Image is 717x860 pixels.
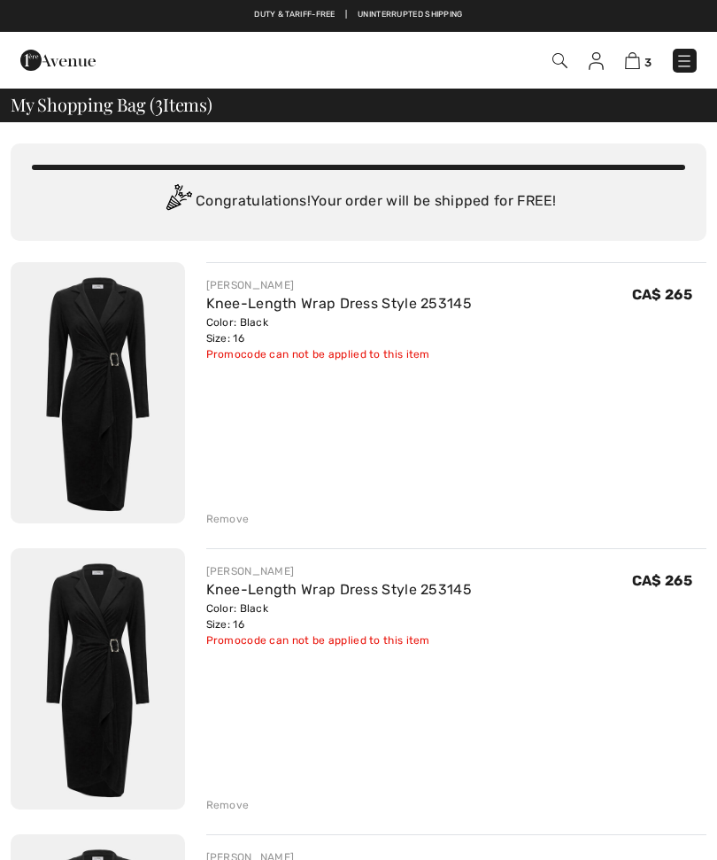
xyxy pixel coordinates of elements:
a: Knee-Length Wrap Dress Style 253145 [206,295,473,312]
a: 1ère Avenue [20,50,96,67]
img: Congratulation2.svg [160,184,196,220]
img: My Info [589,52,604,70]
span: 3 [155,91,163,114]
img: Knee-Length Wrap Dress Style 253145 [11,262,185,523]
img: Search [552,53,567,68]
div: Promocode can not be applied to this item [206,346,473,362]
img: Knee-Length Wrap Dress Style 253145 [11,548,185,810]
img: 1ère Avenue [20,43,96,78]
span: CA$ 265 [632,572,692,589]
div: Remove [206,511,250,527]
a: Knee-Length Wrap Dress Style 253145 [206,581,473,598]
span: My Shopping Bag ( Items) [11,96,212,113]
div: [PERSON_NAME] [206,277,473,293]
div: [PERSON_NAME] [206,563,473,579]
div: Congratulations! Your order will be shipped for FREE! [32,184,685,220]
div: Promocode can not be applied to this item [206,632,473,648]
div: Color: Black Size: 16 [206,314,473,346]
div: Color: Black Size: 16 [206,600,473,632]
div: Remove [206,797,250,813]
img: Shopping Bag [625,52,640,69]
a: 3 [625,50,651,71]
span: CA$ 265 [632,286,692,303]
span: 3 [644,56,651,69]
img: Menu [675,52,693,70]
